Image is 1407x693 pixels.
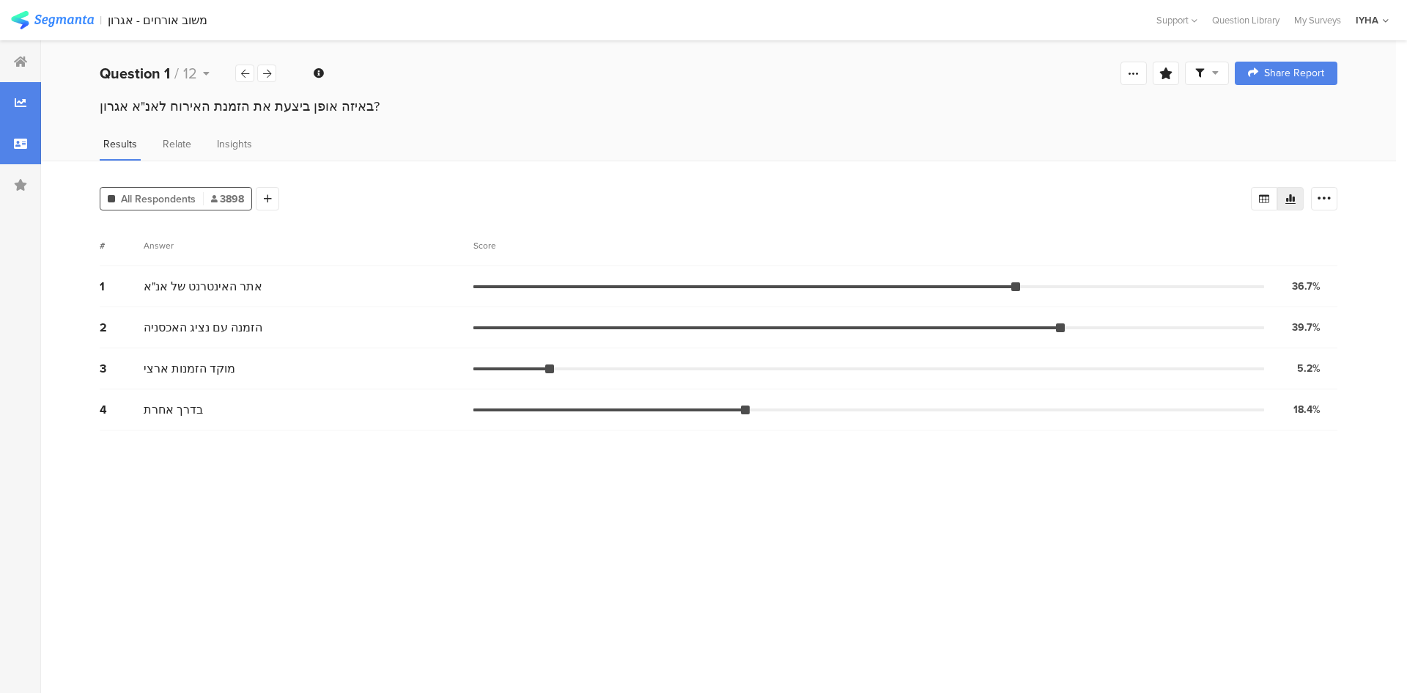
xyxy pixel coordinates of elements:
div: 4 [100,401,144,418]
div: משוב אורחים - אגרון [108,13,207,27]
div: 36.7% [1292,279,1321,294]
div: באיזה אופן ביצעת את הזמנת האירוח לאנ"א אגרון? [100,97,1337,116]
span: All Respondents [121,191,196,207]
div: IYHA [1356,13,1378,27]
div: Answer [144,239,174,252]
div: 3 [100,360,144,377]
span: הזמנה עם נציג האכסניה [144,319,262,336]
span: 3898 [211,191,244,207]
span: Insights [217,136,252,152]
div: 1 [100,278,144,295]
b: Question 1 [100,62,170,84]
div: 2 [100,319,144,336]
span: אתר האינטרנט של אנ"א [144,278,262,295]
span: מוקד הזמנות ארצי [144,360,235,377]
span: בדרך אחרת [144,401,203,418]
span: Relate [163,136,191,152]
div: # [100,239,144,252]
div: | [100,12,102,29]
span: / [174,62,179,84]
span: Results [103,136,137,152]
div: 5.2% [1297,361,1321,376]
a: Question Library [1205,13,1287,27]
span: Share Report [1264,68,1324,78]
a: My Surveys [1287,13,1348,27]
img: segmanta logo [11,11,94,29]
div: 18.4% [1293,402,1321,417]
div: Score [473,239,504,252]
span: 12 [183,62,197,84]
div: 39.7% [1292,320,1321,335]
div: Support [1156,9,1197,32]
